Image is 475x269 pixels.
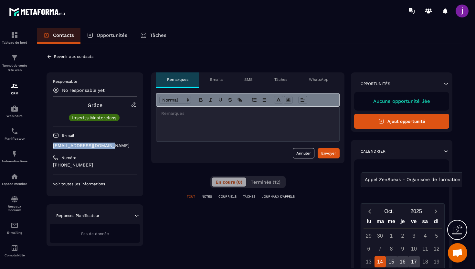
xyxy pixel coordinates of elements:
div: 12 [431,243,442,254]
img: social-network [11,195,18,203]
img: automations [11,105,18,113]
p: Comptabilité [2,253,27,257]
div: 19 [431,256,442,267]
div: 14 [375,256,386,267]
div: 30 [375,230,386,242]
div: 16 [397,256,408,267]
p: Webinaire [2,114,27,118]
div: 8 [386,243,397,254]
div: Envoyer [321,150,336,156]
img: automations [11,150,18,158]
img: automations [11,173,18,180]
img: scheduler [11,127,18,135]
a: Opportunités [80,28,134,44]
div: 2 [397,230,408,242]
span: Pas de donnée [81,231,109,236]
p: Tunnel de vente Site web [2,63,27,72]
div: 11 [420,243,431,254]
p: SMS [244,77,253,82]
p: COURRIELS [218,194,237,199]
p: [EMAIL_ADDRESS][DOMAIN_NAME] [53,143,137,149]
button: Annuler [293,148,314,158]
a: Grâce [88,102,102,108]
span: Terminés (12) [251,179,280,185]
p: Opportunités [97,32,127,38]
p: Voir toutes les informations [53,181,137,187]
img: formation [11,54,18,62]
div: sa [419,217,431,228]
button: Next month [430,207,442,216]
div: 10 [408,243,420,254]
div: Ouvrir le chat [448,243,467,263]
span: Appel ZenSpeak - Organisme de formation [363,176,462,183]
p: Réseaux Sociaux [2,205,27,212]
div: 7 [375,243,386,254]
button: Previous month [364,207,375,216]
button: En cours (0) [212,178,246,187]
p: Contacts [53,32,74,38]
a: formationformationCRM [2,77,27,100]
p: Inscrits Masterclass [72,115,116,120]
a: Tâches [134,28,173,44]
a: formationformationTunnel de vente Site web [2,49,27,77]
div: 1 [386,230,397,242]
div: je [397,217,408,228]
p: Remarques [167,77,188,82]
div: lu [364,217,375,228]
p: Automatisations [2,159,27,163]
a: emailemailE-mailing [2,217,27,239]
p: CRM [2,91,27,95]
div: 6 [363,243,375,254]
a: formationformationTableau de bord [2,27,27,49]
img: formation [11,31,18,39]
p: Tableau de bord [2,41,27,44]
p: NOTES [202,194,212,199]
a: schedulerschedulerPlanificateur [2,123,27,145]
button: Ajout opportunité [354,114,449,129]
p: TOUT [187,194,195,199]
a: accountantaccountantComptabilité [2,239,27,262]
img: formation [11,82,18,90]
p: Tâches [274,77,287,82]
div: 9 [397,243,408,254]
div: 5 [431,230,442,242]
div: me [386,217,397,228]
p: Calendrier [361,149,385,154]
p: Tâches [150,32,166,38]
div: di [430,217,442,228]
div: 13 [363,256,375,267]
p: Numéro [61,155,76,160]
div: 15 [386,256,397,267]
div: 29 [363,230,375,242]
p: E-mail [62,133,74,138]
button: Open years overlay [403,206,430,217]
p: E-mailing [2,231,27,234]
button: Terminés (12) [247,178,284,187]
a: automationsautomationsEspace membre [2,168,27,190]
a: automationsautomationsWebinaire [2,100,27,123]
div: 4 [420,230,431,242]
a: automationsautomationsAutomatisations [2,145,27,168]
p: No responsable yet [62,88,105,93]
input: Search for option [462,176,467,183]
div: ve [408,217,419,228]
p: Emails [210,77,223,82]
p: Responsable [53,79,137,84]
div: 18 [420,256,431,267]
p: JOURNAUX D'APPELS [262,194,295,199]
p: TÂCHES [243,194,255,199]
img: accountant [11,244,18,252]
p: Opportunités [361,81,390,86]
div: ma [375,217,386,228]
p: Espace membre [2,182,27,186]
span: En cours (0) [216,179,242,185]
button: Open months overlay [375,206,403,217]
p: Aucune opportunité liée [361,98,443,104]
p: [PHONE_NUMBER] [53,162,137,168]
a: Contacts [37,28,80,44]
div: 17 [408,256,420,267]
p: Revenir aux contacts [54,54,93,59]
img: logo [9,6,67,18]
button: Envoyer [318,148,340,158]
div: 3 [408,230,420,242]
